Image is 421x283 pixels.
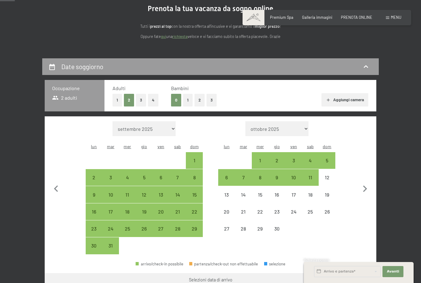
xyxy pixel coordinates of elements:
[285,152,302,169] div: Fri Apr 03 2026
[382,266,403,277] button: Avanti
[286,175,301,190] div: 10
[319,192,335,208] div: 19
[186,186,202,203] div: arrivo/check-in possibile
[86,237,102,254] div: Mon Mar 30 2026
[391,15,401,20] span: Menu
[86,203,102,220] div: arrivo/check-in possibile
[252,152,268,169] div: Wed Apr 01 2026
[240,144,247,149] abbr: martedì
[252,226,268,242] div: 29
[102,203,119,220] div: Tue Mar 17 2026
[119,203,136,220] div: arrivo/check-in possibile
[268,169,285,186] div: arrivo/check-in possibile
[286,192,301,208] div: 17
[268,169,285,186] div: Thu Apr 09 2026
[218,203,235,220] div: arrivo/check-in non effettuabile
[268,203,285,220] div: Thu Apr 23 2026
[119,220,136,237] div: Wed Mar 25 2026
[103,192,118,208] div: 10
[319,152,335,169] div: Sun Apr 05 2026
[268,203,285,220] div: arrivo/check-in non effettuabile
[302,169,319,186] div: arrivo/check-in possibile
[169,186,186,203] div: Sat Mar 14 2026
[136,186,153,203] div: Thu Mar 12 2026
[235,169,252,186] div: Tue Apr 07 2026
[235,220,252,237] div: Tue Apr 28 2026
[341,15,372,20] a: PRENOTA ONLINE
[119,203,136,220] div: Wed Mar 18 2026
[218,186,235,203] div: arrivo/check-in non effettuabile
[269,209,284,225] div: 23
[102,203,119,220] div: arrivo/check-in possibile
[102,169,119,186] div: arrivo/check-in possibile
[206,94,217,106] button: 3
[319,169,335,186] div: arrivo/check-in non effettuabile
[169,220,186,237] div: Sat Mar 28 2026
[268,152,285,169] div: Thu Apr 02 2026
[218,203,235,220] div: Mon Apr 20 2026
[153,175,169,190] div: 6
[87,23,334,29] p: Tutti i con la nostra offerta all'incusive e vi garantiamo il !
[112,94,122,106] button: 1
[285,169,302,186] div: Fri Apr 10 2026
[304,258,329,262] span: Richiesta express
[285,203,302,220] div: arrivo/check-in non effettuabile
[218,220,235,237] div: arrivo/check-in non effettuabile
[286,158,301,173] div: 3
[269,158,284,173] div: 2
[86,169,102,186] div: arrivo/check-in possibile
[302,152,319,169] div: arrivo/check-in possibile
[153,209,169,225] div: 20
[302,15,332,20] span: Galleria immagini
[235,203,252,220] div: arrivo/check-in non effettuabile
[218,186,235,203] div: Mon Apr 13 2026
[235,186,252,203] div: Tue Apr 14 2026
[286,209,301,225] div: 24
[219,209,234,225] div: 20
[136,203,153,220] div: arrivo/check-in possibile
[319,169,335,186] div: Sun Apr 12 2026
[252,192,268,208] div: 15
[190,144,199,149] abbr: domenica
[218,220,235,237] div: Mon Apr 27 2026
[285,203,302,220] div: Fri Apr 24 2026
[252,209,268,225] div: 22
[252,152,268,169] div: arrivo/check-in possibile
[170,226,185,242] div: 28
[87,33,334,40] p: Oppure fate una veloce e vi facciamo subito la offerta piacevole. Grazie
[285,186,302,203] div: Fri Apr 17 2026
[119,186,136,203] div: arrivo/check-in possibile
[285,169,302,186] div: arrivo/check-in possibile
[119,186,136,203] div: Wed Mar 11 2026
[236,192,251,208] div: 14
[136,203,153,220] div: Thu Mar 19 2026
[302,186,319,203] div: arrivo/check-in non effettuabile
[186,209,202,225] div: 22
[50,121,63,254] button: Mese precedente
[189,277,232,283] div: Selezioni data di arrivo
[153,203,169,220] div: arrivo/check-in possibile
[252,169,268,186] div: Wed Apr 08 2026
[103,243,118,259] div: 31
[86,169,102,186] div: Mon Mar 02 2026
[103,209,118,225] div: 17
[224,144,230,149] abbr: lunedì
[124,144,131,149] abbr: mercoledì
[120,226,135,242] div: 25
[174,144,181,149] abbr: sabato
[153,186,169,203] div: Fri Mar 13 2026
[169,169,186,186] div: Sat Mar 07 2026
[235,169,252,186] div: arrivo/check-in possibile
[153,169,169,186] div: arrivo/check-in possibile
[303,175,318,190] div: 11
[169,169,186,186] div: arrivo/check-in possibile
[91,144,97,149] abbr: lunedì
[119,169,136,186] div: Wed Mar 04 2026
[256,144,264,149] abbr: mercoledì
[169,203,186,220] div: Sat Mar 21 2026
[285,186,302,203] div: arrivo/check-in non effettuabile
[274,144,280,149] abbr: giovedì
[86,226,102,242] div: 23
[112,85,125,91] span: Adulti
[86,203,102,220] div: Mon Mar 16 2026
